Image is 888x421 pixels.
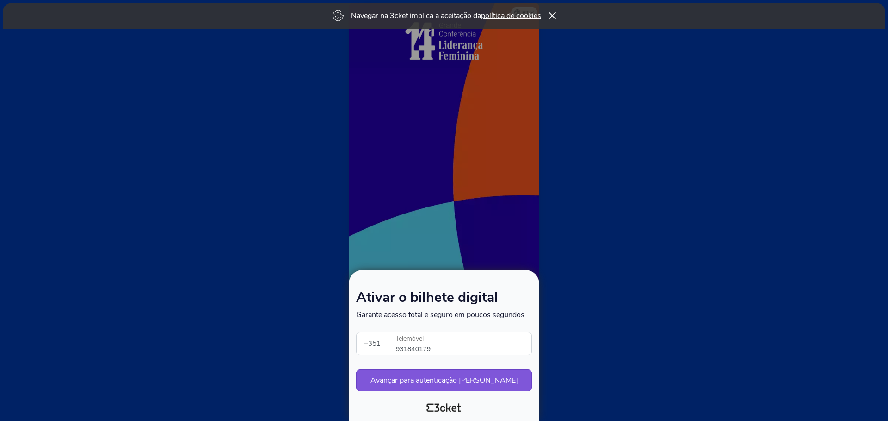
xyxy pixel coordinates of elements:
p: Garante acesso total e seguro em poucos segundos [356,310,532,320]
button: Avançar para autenticação [PERSON_NAME] [356,369,532,391]
h1: Ativar o bilhete digital [356,291,532,310]
label: Telemóvel [388,332,532,345]
input: Telemóvel [396,332,531,355]
a: política de cookies [481,11,541,21]
p: Navegar na 3cket implica a aceitação da [351,11,541,21]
